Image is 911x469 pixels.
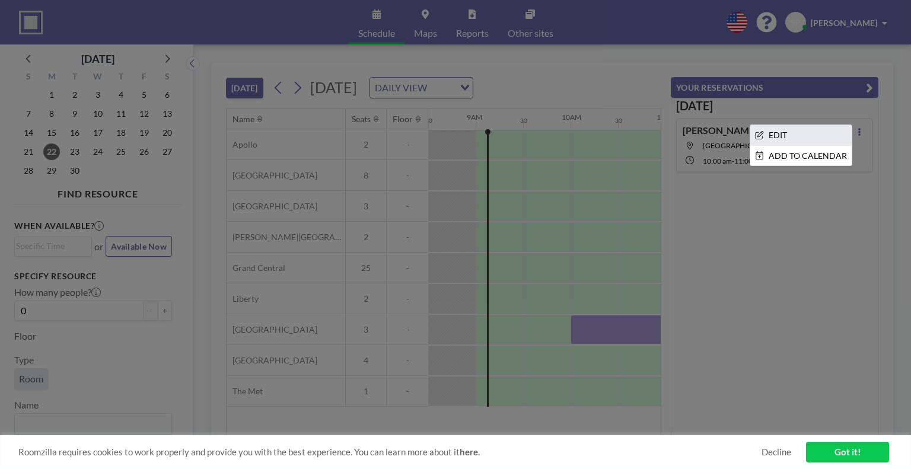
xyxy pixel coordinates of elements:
li: ADD TO CALENDAR [750,146,852,166]
span: Roomzilla requires cookies to work properly and provide you with the best experience. You can lea... [18,446,762,458]
a: here. [460,446,480,457]
a: Got it! [806,442,889,462]
a: Decline [762,446,791,458]
li: EDIT [750,125,852,145]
